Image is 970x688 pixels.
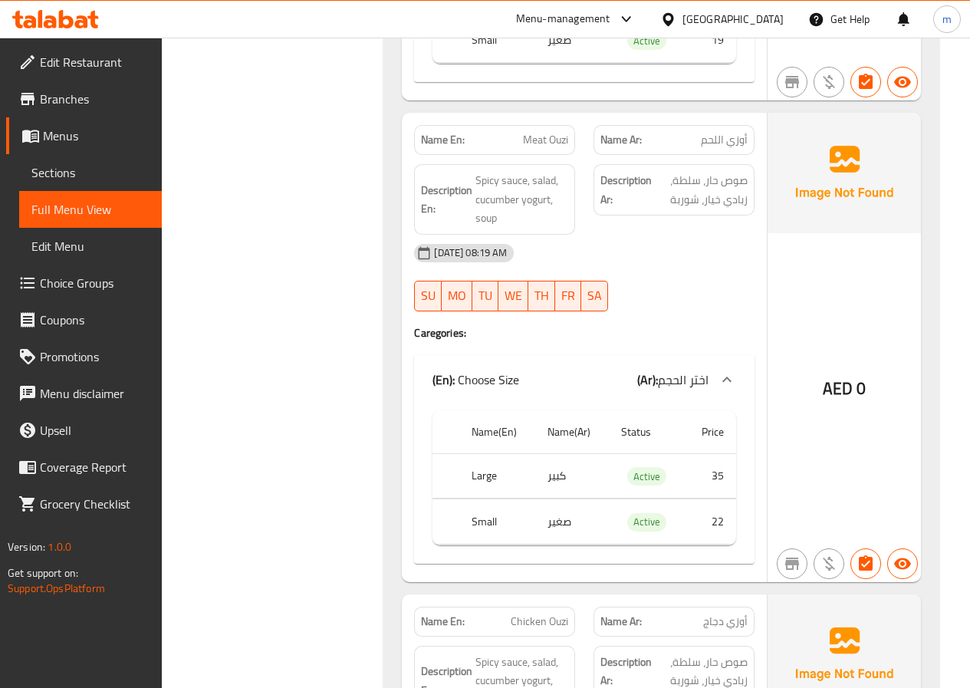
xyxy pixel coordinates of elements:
b: (Ar): [637,368,658,391]
a: Edit Restaurant [6,44,162,81]
span: Sections [31,163,150,182]
a: Menus [6,117,162,154]
span: صوص حار، سلطة، زبادي خيار، شوربة [655,171,748,209]
th: Name(En) [459,410,535,454]
button: FR [555,281,581,311]
button: Purchased item [814,548,844,579]
span: Active [627,468,666,486]
a: Support.OpsPlatform [8,578,105,598]
a: Sections [19,154,162,191]
th: Status [609,410,685,454]
button: Available [887,548,918,579]
td: 19 [685,18,736,63]
div: [GEOGRAPHIC_DATA] [682,11,784,28]
button: TH [528,281,555,311]
p: Choose Size [432,370,519,389]
span: SA [587,285,602,307]
span: SU [421,285,436,307]
a: Promotions [6,338,162,375]
span: Get support on: [8,563,78,583]
a: Coverage Report [6,449,162,486]
span: Coverage Report [40,458,150,476]
div: Menu-management [516,10,610,28]
td: صغير [535,499,609,545]
button: SA [581,281,608,311]
span: Choice Groups [40,274,150,292]
th: Price [685,410,736,454]
span: أوزي اللحم [701,132,748,148]
th: Large [459,453,535,499]
button: TU [472,281,498,311]
span: TU [478,285,492,307]
a: Menu disclaimer [6,375,162,412]
span: Active [627,513,666,531]
strong: Name En: [421,132,465,148]
span: أوزي دجاج [703,614,748,630]
span: Grocery Checklist [40,495,150,513]
strong: Name Ar: [600,614,642,630]
td: 22 [685,499,736,545]
strong: Name En: [421,614,465,630]
a: Full Menu View [19,191,162,228]
span: Version: [8,537,45,557]
span: Menu disclaimer [40,384,150,403]
span: Meat Ouzi [523,132,568,148]
td: صغير [535,18,609,63]
span: Spicy sauce, salad, cucumber yogurt, soup [475,171,568,228]
div: Active [627,467,666,486]
span: Upsell [40,421,150,439]
span: Branches [40,90,150,108]
button: Purchased item [814,67,844,97]
span: اختر الحجم [658,368,709,391]
button: SU [414,281,442,311]
span: Coupons [40,311,150,329]
th: Small [459,499,535,545]
img: Ae5nvW7+0k+MAAAAAElFTkSuQmCC [768,113,921,232]
a: Choice Groups [6,265,162,301]
span: MO [448,285,466,307]
span: Edit Restaurant [40,53,150,71]
td: كبير [535,453,609,499]
span: 0 [857,374,866,403]
button: Not branch specific item [777,548,807,579]
th: Small [459,18,535,63]
strong: Description En: [421,181,472,219]
span: Full Menu View [31,200,150,219]
a: Branches [6,81,162,117]
b: (En): [432,368,455,391]
span: FR [561,285,575,307]
a: Upsell [6,412,162,449]
button: Has choices [850,548,881,579]
span: 1.0.0 [48,537,71,557]
span: WE [505,285,522,307]
button: Available [887,67,918,97]
span: Menus [43,127,150,145]
span: m [942,11,952,28]
span: TH [534,285,549,307]
td: 35 [685,453,736,499]
span: Active [627,32,666,50]
a: Coupons [6,301,162,338]
strong: Description Ar: [600,171,652,209]
button: Not branch specific item [777,67,807,97]
h4: Caregories: [414,325,755,341]
div: (En): Choose Size(Ar):اختر الحجم [414,355,755,404]
th: Name(Ar) [535,410,609,454]
table: choices table [432,410,736,545]
button: Has choices [850,67,881,97]
button: MO [442,281,472,311]
strong: Name Ar: [600,132,642,148]
span: [DATE] 08:19 AM [428,245,513,260]
span: AED [823,374,853,403]
a: Grocery Checklist [6,486,162,522]
span: Edit Menu [31,237,150,255]
a: Edit Menu [19,228,162,265]
div: Active [627,31,666,50]
span: Chicken Ouzi [511,614,568,630]
span: Promotions [40,347,150,366]
button: WE [498,281,528,311]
